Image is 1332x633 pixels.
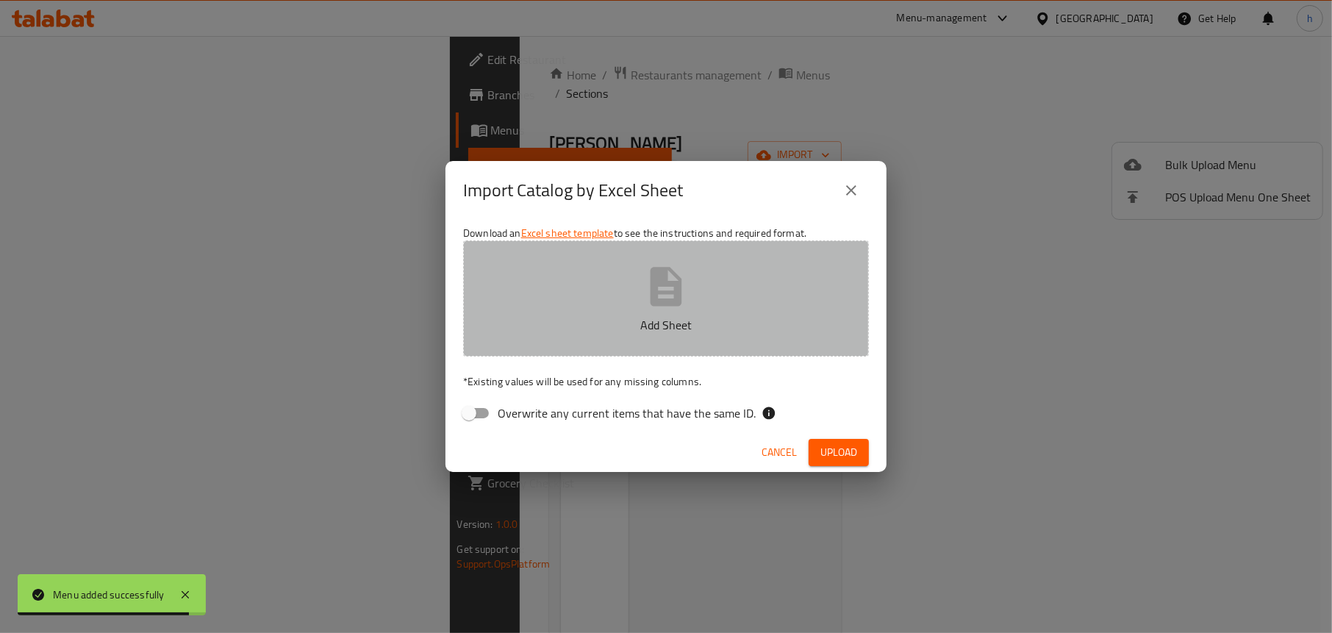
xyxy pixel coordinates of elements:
[762,406,776,421] svg: If the overwrite option isn't selected, then the items that match an existing ID will be ignored ...
[463,179,683,202] h2: Import Catalog by Excel Sheet
[53,587,165,603] div: Menu added successfully
[521,223,614,243] a: Excel sheet template
[834,173,869,208] button: close
[820,443,857,462] span: Upload
[486,316,846,334] p: Add Sheet
[445,220,887,433] div: Download an to see the instructions and required format.
[809,439,869,466] button: Upload
[498,404,756,422] span: Overwrite any current items that have the same ID.
[463,240,869,357] button: Add Sheet
[463,374,869,389] p: Existing values will be used for any missing columns.
[762,443,797,462] span: Cancel
[756,439,803,466] button: Cancel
